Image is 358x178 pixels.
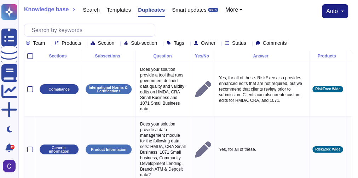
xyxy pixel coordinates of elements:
[138,54,189,58] div: Question
[217,73,306,105] p: Yes, for all of these. RiskExec also provides enhanced edits that are not required, but we recomm...
[98,41,114,45] span: Section
[10,145,15,149] div: 9+
[217,145,306,154] p: Yes, for all of these.
[28,24,155,36] input: Search by keywords
[138,65,189,113] p: Does your solution provide a tool that runs government defined data quality and validity edits on...
[225,7,238,13] span: More
[201,41,215,45] span: Owner
[263,41,287,45] span: Comments
[174,41,184,45] span: Tags
[315,87,340,91] span: RiskExec Wide
[24,7,69,12] span: Knowledge base
[195,54,211,58] div: Yes/No
[315,148,340,151] span: RiskExec Wide
[107,7,131,12] span: Templates
[172,7,207,12] span: Smart updates
[232,41,246,45] span: Status
[91,148,126,152] p: Product Information
[83,7,100,12] span: Search
[217,54,306,58] div: Answer
[138,7,165,12] span: Duplicates
[208,8,218,12] div: BETA
[48,87,70,91] p: Compliance
[312,54,343,58] div: Products
[326,8,338,14] span: auto
[33,41,45,45] span: Team
[88,86,129,93] p: International Norms & Certifications
[3,160,16,172] img: user
[39,54,79,58] div: Sections
[62,41,81,45] span: Products
[1,158,21,174] button: user
[85,54,132,58] div: Subsections
[131,41,157,45] span: Sub-section
[225,7,243,13] button: More
[42,146,76,153] p: Generic information
[326,8,344,14] button: auto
